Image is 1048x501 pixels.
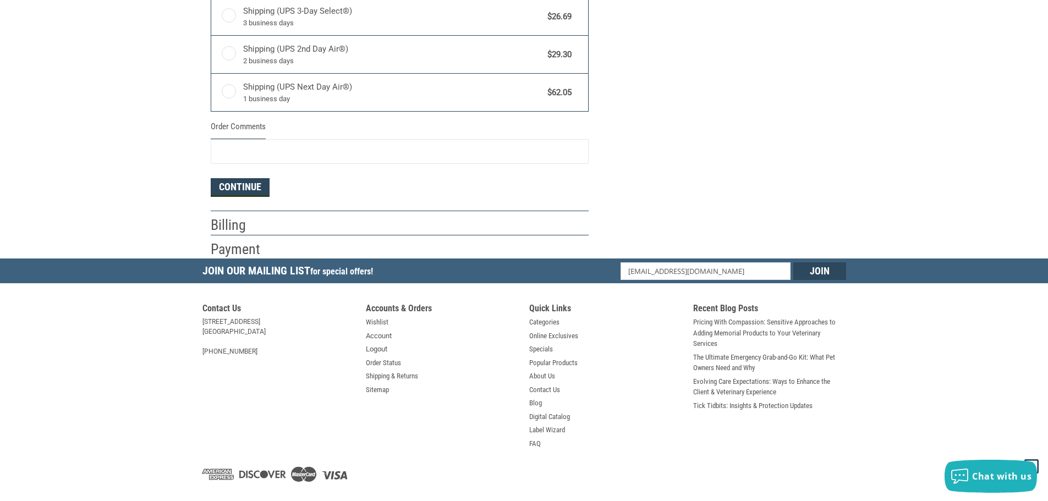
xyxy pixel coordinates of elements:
h2: Payment [211,240,275,258]
h5: Accounts & Orders [366,303,519,317]
h5: Contact Us [202,303,355,317]
span: for special offers! [310,266,373,277]
address: [STREET_ADDRESS] [GEOGRAPHIC_DATA] [PHONE_NUMBER] [202,317,355,356]
input: Email [621,262,791,280]
a: Order Status [366,357,401,368]
span: $62.05 [542,86,572,99]
legend: Order Comments [211,120,266,139]
a: Categories [529,317,559,328]
input: Join [793,262,846,280]
span: Shipping (UPS 2nd Day Air®) [243,43,542,66]
span: Shipping (UPS Next Day Air®) [243,81,542,104]
h5: Recent Blog Posts [693,303,846,317]
a: Tick Tidbits: Insights & Protection Updates [693,400,813,411]
a: Contact Us [529,384,560,395]
a: Specials [529,344,553,355]
span: 2 business days [243,56,542,67]
a: Pricing With Compassion: Sensitive Approaches to Adding Memorial Products to Your Veterinary Serv... [693,317,846,349]
a: Logout [366,344,387,355]
h5: Quick Links [529,303,682,317]
span: $26.69 [542,10,572,23]
h2: Billing [211,216,275,234]
a: Digital Catalog [529,411,570,422]
a: Evolving Care Expectations: Ways to Enhance the Client & Veterinary Experience [693,376,846,398]
span: Chat with us [972,470,1031,482]
a: Shipping & Returns [366,371,418,382]
span: Shipping (UPS 3-Day Select®) [243,5,542,28]
span: 1 business day [243,93,542,104]
span: $29.30 [542,48,572,61]
button: Continue [211,178,270,197]
button: Chat with us [945,460,1037,493]
a: Account [366,331,392,342]
a: Blog [529,398,542,409]
span: 3 business days [243,18,542,29]
h5: Join Our Mailing List [202,258,378,287]
a: The Ultimate Emergency Grab-and-Go Kit: What Pet Owners Need and Why [693,352,846,373]
a: About Us [529,371,555,382]
a: Wishlist [366,317,388,328]
a: Label Wizard [529,425,565,436]
a: Popular Products [529,357,578,368]
a: Online Exclusives [529,331,578,342]
a: Sitemap [366,384,389,395]
a: FAQ [529,438,541,449]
